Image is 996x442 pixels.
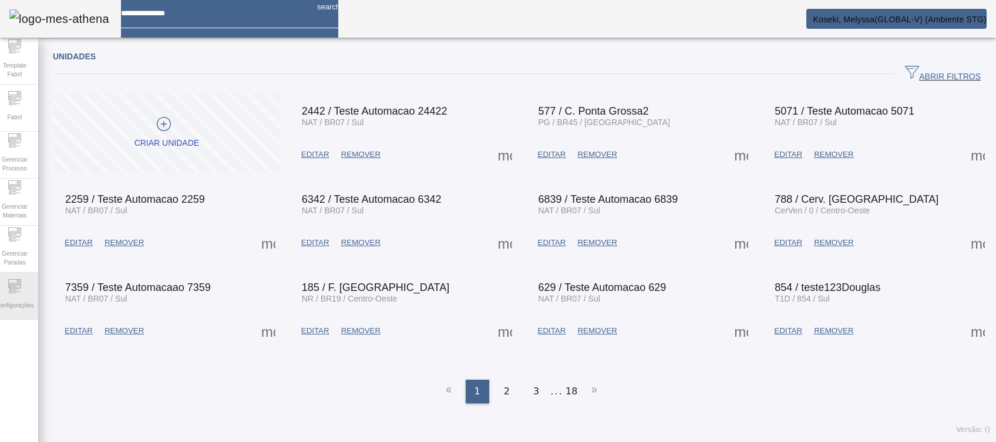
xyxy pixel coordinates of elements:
button: Mais [494,144,516,165]
span: REMOVER [814,325,853,337]
span: 3 [533,384,539,399]
button: EDITAR [532,320,572,341]
button: REMOVER [335,232,386,253]
span: EDITAR [774,149,802,160]
button: Mais [967,232,988,253]
span: T1D / 854 / Sul [775,294,829,303]
button: EDITAR [295,144,335,165]
span: 2442 / Teste Automacao 24422 [302,105,447,117]
span: EDITAR [538,149,566,160]
button: REMOVER [99,232,150,253]
span: EDITAR [65,325,93,337]
button: REMOVER [99,320,150,341]
span: REMOVER [577,237,617,249]
span: 6342 / Teste Automacao 6342 [302,193,442,205]
button: EDITAR [532,144,572,165]
span: REMOVER [814,149,853,160]
li: 18 [566,380,577,403]
span: ABRIR FILTROS [905,65,981,83]
button: REMOVER [571,232,622,253]
li: ... [551,380,563,403]
button: Mais [494,232,516,253]
span: NAT / BR07 / Sul [539,294,600,303]
span: 788 / Cerv. [GEOGRAPHIC_DATA] [775,193,938,205]
span: REMOVER [105,325,144,337]
span: 854 / teste123Douglas [775,282,880,293]
span: EDITAR [65,237,93,249]
span: NAT / BR07 / Sul [65,294,127,303]
button: REMOVER [335,320,386,341]
button: REMOVER [808,320,859,341]
span: EDITAR [774,237,802,249]
button: EDITAR [295,232,335,253]
button: EDITAR [768,232,808,253]
span: EDITAR [301,237,329,249]
button: Mais [258,320,279,341]
span: EDITAR [538,325,566,337]
span: REMOVER [341,325,381,337]
button: EDITAR [768,144,808,165]
span: NR / BR19 / Centro-Oeste [302,294,398,303]
span: Koseki, Melyssa(GLOBAL-V) (Ambiente STG) [813,15,987,24]
span: NAT / BR07 / Sul [775,118,836,127]
button: EDITAR [295,320,335,341]
span: 577 / C. Ponta Grossa2 [539,105,649,117]
span: 6839 / Teste Automacao 6839 [539,193,678,205]
button: REMOVER [335,144,386,165]
span: REMOVER [577,325,617,337]
button: REMOVER [808,144,859,165]
button: Mais [731,232,752,253]
span: 5071 / Teste Automacao 5071 [775,105,914,117]
span: CerVen / 0 / Centro-Oeste [775,206,870,215]
span: EDITAR [774,325,802,337]
span: EDITAR [301,325,329,337]
span: 185 / F. [GEOGRAPHIC_DATA] [302,282,449,293]
span: REMOVER [814,237,853,249]
div: Criar unidade [134,138,199,149]
span: REMOVER [341,149,381,160]
span: 7359 / Teste Automacaao 7359 [65,282,211,293]
span: NAT / BR07 / Sul [65,206,127,215]
button: Mais [967,144,988,165]
span: 2 [504,384,510,399]
img: logo-mes-athena [9,9,109,28]
button: ABRIR FILTROS [896,63,990,85]
span: 629 / Teste Automacao 629 [539,282,667,293]
button: Mais [967,320,988,341]
span: Fabril [4,109,25,125]
button: EDITAR [768,320,808,341]
span: Versão: () [956,426,990,434]
button: EDITAR [59,232,99,253]
span: REMOVER [577,149,617,160]
button: Criar unidade [53,93,281,173]
button: EDITAR [532,232,572,253]
button: REMOVER [808,232,859,253]
span: 2259 / Teste Automacao 2259 [65,193,205,205]
button: Mais [258,232,279,253]
span: NAT / BR07 / Sul [539,206,600,215]
span: Unidades [53,52,96,61]
button: REMOVER [571,144,622,165]
button: Mais [494,320,516,341]
span: REMOVER [341,237,381,249]
button: Mais [731,144,752,165]
span: PG / BR45 / [GEOGRAPHIC_DATA] [539,118,670,127]
span: REMOVER [105,237,144,249]
span: EDITAR [301,149,329,160]
span: NAT / BR07 / Sul [302,118,364,127]
button: EDITAR [59,320,99,341]
button: REMOVER [571,320,622,341]
span: EDITAR [538,237,566,249]
span: NAT / BR07 / Sul [302,206,364,215]
button: Mais [731,320,752,341]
